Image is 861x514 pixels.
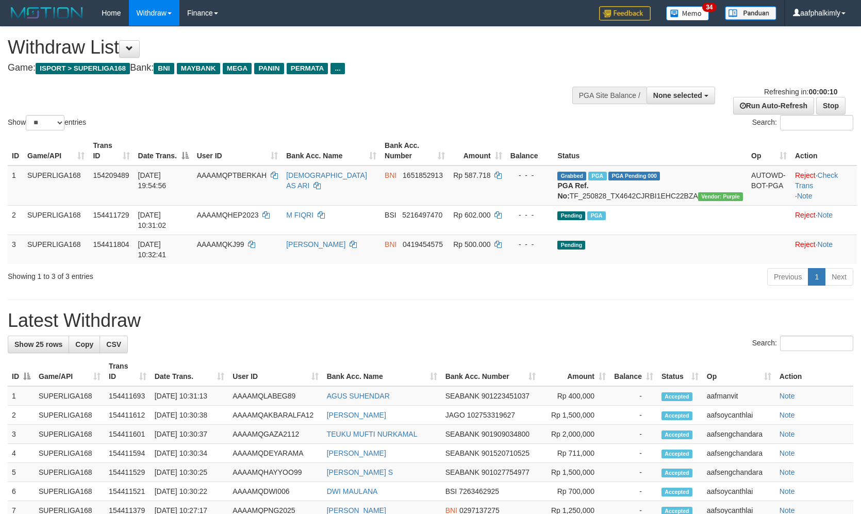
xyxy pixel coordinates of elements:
a: Note [818,211,833,219]
a: Stop [816,97,846,114]
span: PANIN [254,63,284,74]
td: SUPERLIGA168 [23,235,89,264]
span: PGA Pending [608,172,660,180]
strong: 00:00:10 [808,88,837,96]
h1: Latest Withdraw [8,310,853,331]
td: SUPERLIGA168 [35,482,105,501]
th: Bank Acc. Name: activate to sort column ascending [282,136,380,165]
td: 154411521 [105,482,151,501]
a: Reject [795,171,816,179]
a: Note [797,192,813,200]
td: Rp 1,500,000 [540,463,610,482]
span: [DATE] 10:31:02 [138,211,167,229]
span: Copy 1651852913 to clipboard [403,171,443,179]
span: Copy 901909034800 to clipboard [482,430,529,438]
th: Game/API: activate to sort column ascending [35,357,105,386]
span: PERMATA [287,63,328,74]
span: Accepted [661,411,692,420]
th: ID: activate to sort column descending [8,357,35,386]
span: Accepted [661,450,692,458]
td: Rp 1,500,000 [540,406,610,425]
th: Op: activate to sort column ascending [703,357,775,386]
h4: Game: Bank: [8,63,564,73]
td: 3 [8,425,35,444]
span: Copy 102753319627 to clipboard [467,411,515,419]
span: Vendor URL: https://trx4.1velocity.biz [698,192,743,201]
label: Search: [752,336,853,351]
span: ISPORT > SUPERLIGA168 [36,63,130,74]
td: [DATE] 10:31:13 [151,386,228,406]
a: [DEMOGRAPHIC_DATA] AS ARI [286,171,367,190]
td: 5 [8,463,35,482]
th: Action [775,357,853,386]
a: TEUKU MUFTI NURKAMAL [327,430,418,438]
th: Action [791,136,857,165]
td: AAAAMQAKBARALFA12 [228,406,323,425]
div: - - - [510,239,550,250]
th: Trans ID: activate to sort column ascending [89,136,134,165]
td: 2 [8,205,23,235]
td: Rp 400,000 [540,386,610,406]
span: Copy 7263462925 to clipboard [459,487,499,495]
a: DWI MAULANA [327,487,378,495]
span: None selected [653,91,702,100]
td: SUPERLIGA168 [35,463,105,482]
td: AAAAMQGAZA2112 [228,425,323,444]
th: User ID: activate to sort column ascending [228,357,323,386]
td: AAAAMQDWI006 [228,482,323,501]
span: AAAAMQHEP2023 [197,211,259,219]
th: ID [8,136,23,165]
span: Copy [75,340,93,349]
td: - [610,463,657,482]
span: MEGA [223,63,252,74]
td: aafsoycanthlai [703,406,775,425]
td: aafsoycanthlai [703,482,775,501]
a: M FIQRI [286,211,313,219]
span: [DATE] 19:54:56 [138,171,167,190]
td: aafmanvit [703,386,775,406]
td: Rp 2,000,000 [540,425,610,444]
span: Refreshing in: [764,88,837,96]
a: AGUS SUHENDAR [327,392,390,400]
span: 34 [702,3,716,12]
th: Amount: activate to sort column ascending [449,136,506,165]
img: Button%20Memo.svg [666,6,709,21]
a: Note [780,468,795,476]
span: SEABANK [445,430,479,438]
td: · [791,235,857,264]
th: Bank Acc. Name: activate to sort column ascending [323,357,441,386]
span: Accepted [661,488,692,496]
a: Check Trans [795,171,838,190]
a: Reject [795,240,816,248]
th: Balance [506,136,554,165]
a: Next [825,268,853,286]
span: JAGO [445,411,465,419]
img: panduan.png [725,6,776,20]
span: SEABANK [445,449,479,457]
span: ... [330,63,344,74]
td: - [610,444,657,463]
span: Marked by aafchhiseyha [588,172,606,180]
td: 6 [8,482,35,501]
td: 1 [8,386,35,406]
span: BSI [445,487,457,495]
td: SUPERLIGA168 [35,425,105,444]
span: Copy 901520710525 to clipboard [482,449,529,457]
td: - [610,406,657,425]
td: 4 [8,444,35,463]
div: PGA Site Balance / [572,87,647,104]
a: [PERSON_NAME] S [327,468,393,476]
a: [PERSON_NAME] [286,240,345,248]
span: SEABANK [445,392,479,400]
span: BSI [385,211,396,219]
span: [DATE] 10:32:41 [138,240,167,259]
td: · [791,205,857,235]
th: Status: activate to sort column ascending [657,357,703,386]
span: 154209489 [93,171,129,179]
td: · · [791,165,857,206]
span: Copy 0419454575 to clipboard [403,240,443,248]
div: Showing 1 to 3 of 3 entries [8,267,351,281]
td: SUPERLIGA168 [23,205,89,235]
input: Search: [780,115,853,130]
a: Note [780,430,795,438]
